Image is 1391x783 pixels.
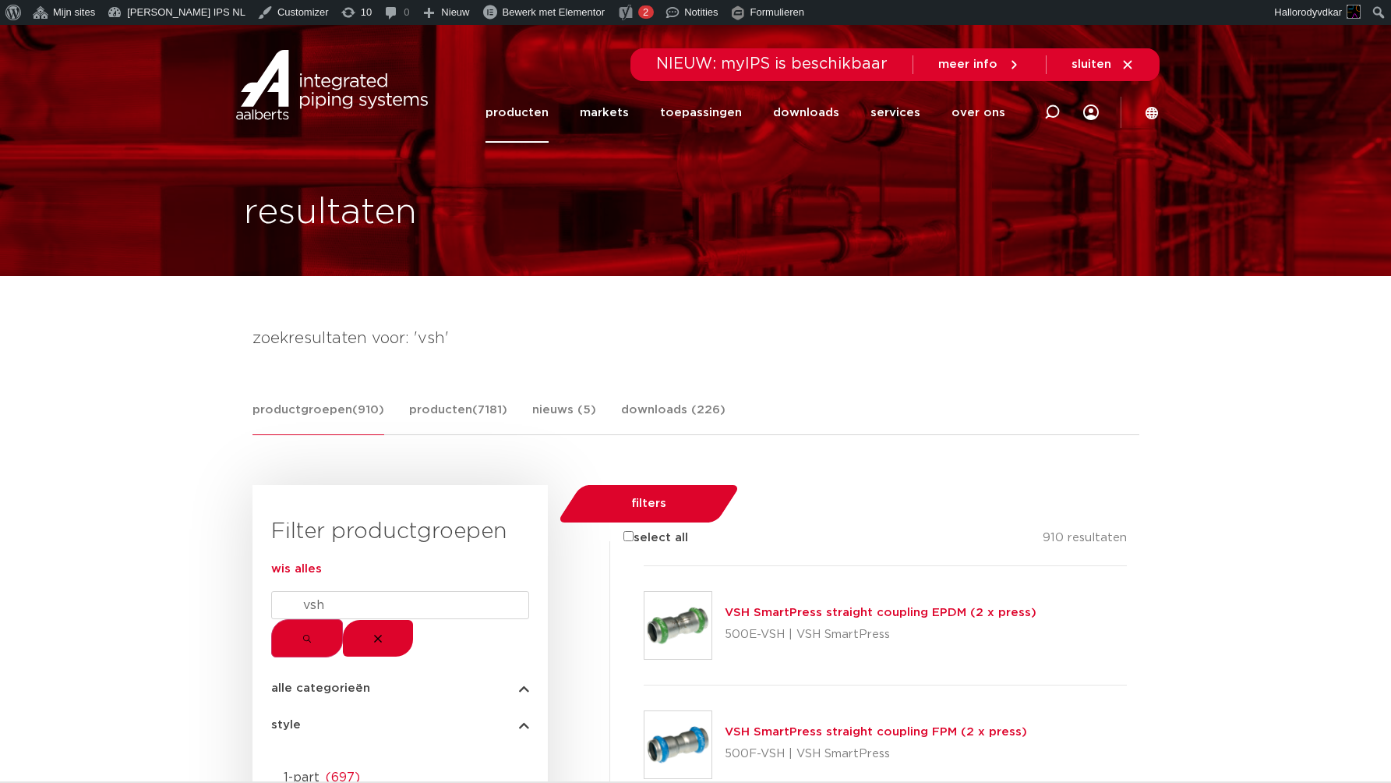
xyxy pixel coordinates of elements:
span: style [271,719,301,731]
img: thumbnail for VSH SmartPress straight coupling FPM (2 x press) [644,711,711,778]
a: producten [409,401,507,434]
nav: Menu [485,83,1005,143]
span: NIEUW: myIPS is beschikbaar [656,56,888,72]
h1: resultaten [244,188,417,238]
a: downloads (226) [621,401,726,434]
button: Submit the search query [271,619,343,657]
button: Clear the search query [343,620,413,657]
span: 910 resultaten [1043,532,1127,544]
h3: Filter productgroepen [271,516,529,547]
nav: Menu [1083,80,1099,144]
button: filters [569,485,729,523]
span: alle categorieën [271,682,370,694]
span: (7181) [472,404,507,416]
a: meer info [938,58,1021,72]
span: (910) [352,404,384,416]
input: Search [271,591,529,619]
a: downloads [773,83,839,143]
a: markets [580,83,629,143]
label: select all [600,529,688,547]
button: alle categorieën [271,682,529,694]
a: nieuws (5) [532,401,596,434]
a: wis alles [271,563,322,575]
a: VSH SmartPress straight coupling EPDM (2 x press) [725,607,1036,618]
p: 500F-VSH | VSH SmartPress [725,742,1027,767]
span: Bewerk met Elementor [502,6,605,18]
a: over ons [951,83,1005,143]
p: 500E-VSH | VSH SmartPress [725,622,1036,647]
span: meer info [938,58,997,70]
img: thumbnail for VSH SmartPress straight coupling EPDM (2 x press) [644,592,711,659]
span: rodyvdkar [1297,6,1342,18]
a: producten [485,83,549,143]
a: toepassingen [660,83,742,143]
span: sluiten [1071,58,1111,70]
a: services [870,83,920,143]
h4: zoekresultaten voor: 'vsh' [252,326,1139,351]
a: productgroepen [252,401,384,435]
span: 2 [643,6,648,18]
input: select all [623,531,634,541]
button: style [271,719,529,731]
a: VSH SmartPress straight coupling FPM (2 x press) [725,726,1027,738]
a: sluiten [1071,58,1135,72]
